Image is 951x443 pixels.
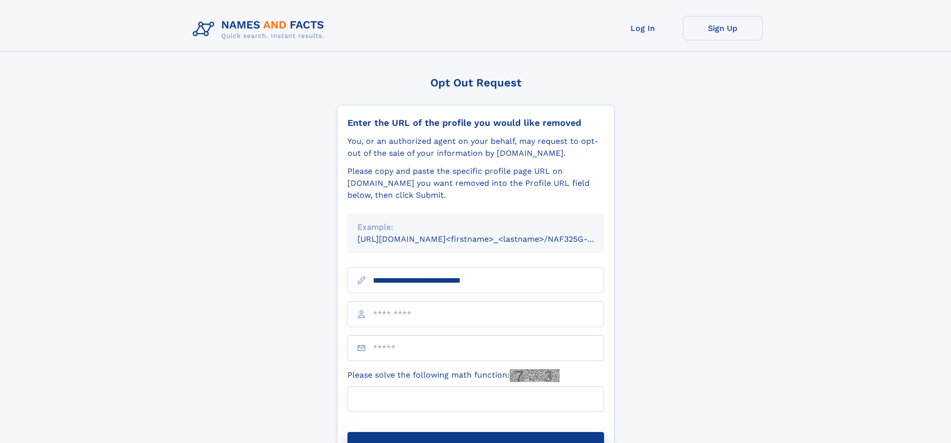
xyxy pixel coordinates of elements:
a: Sign Up [683,16,763,40]
div: You, or an authorized agent on your behalf, may request to opt-out of the sale of your informatio... [347,135,604,159]
a: Log In [603,16,683,40]
img: Logo Names and Facts [189,16,332,43]
label: Please solve the following math function: [347,369,560,382]
div: Example: [357,221,594,233]
div: Enter the URL of the profile you would like removed [347,117,604,128]
div: Opt Out Request [337,76,615,89]
small: [URL][DOMAIN_NAME]<firstname>_<lastname>/NAF325G-xxxxxxxx [357,234,623,244]
div: Please copy and paste the specific profile page URL on [DOMAIN_NAME] you want removed into the Pr... [347,165,604,201]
